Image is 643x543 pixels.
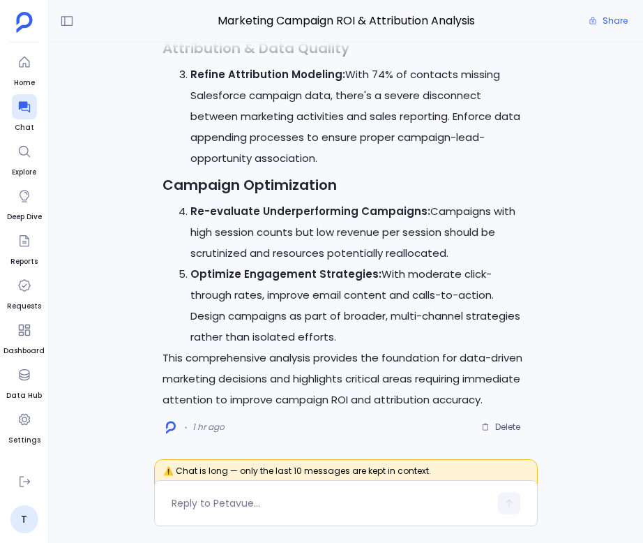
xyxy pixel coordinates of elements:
[603,15,628,27] span: Share
[7,273,41,312] a: Requests
[10,228,38,267] a: Reports
[495,422,520,433] span: Delete
[12,167,37,178] span: Explore
[190,67,345,82] strong: Refine Attribution Modeling:
[12,77,37,89] span: Home
[6,362,42,401] a: Data Hub
[8,435,40,446] span: Settings
[190,267,381,281] strong: Optimize Engagement Strategies:
[12,50,37,89] a: Home
[12,122,37,133] span: Chat
[162,348,529,410] p: This comprehensive analysis provides the foundation for data-driven marketing decisions and highl...
[7,211,42,223] span: Deep Dive
[154,459,538,491] span: ⚠️ Chat is long — only the last 10 messages are kept in context.
[8,407,40,446] a: Settings
[580,11,636,31] button: Share
[12,94,37,133] a: Chat
[190,64,529,169] li: With 74% of contacts missing Salesforce campaign data, there's a severe disconnect between market...
[3,318,45,357] a: Dashboard
[7,184,42,223] a: Deep Dive
[190,201,529,264] p: Campaigns with high session counts but low revenue per session should be scrutinized and resource...
[12,139,37,178] a: Explore
[7,301,41,312] span: Requests
[3,345,45,357] span: Dashboard
[166,421,176,434] img: logo
[190,264,529,348] p: With moderate click-through rates, improve email content and calls-to-action. Design campaigns as...
[6,390,42,401] span: Data Hub
[16,12,33,33] img: petavue logo
[162,175,337,195] strong: Campaign Optimization
[192,422,225,433] span: 1 hr ago
[190,204,430,218] strong: Re-evaluate Underperforming Campaigns:
[10,505,38,533] a: T
[472,417,529,438] button: Delete
[10,256,38,267] span: Reports
[183,12,510,30] span: Marketing Campaign ROI & Attribution Analysis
